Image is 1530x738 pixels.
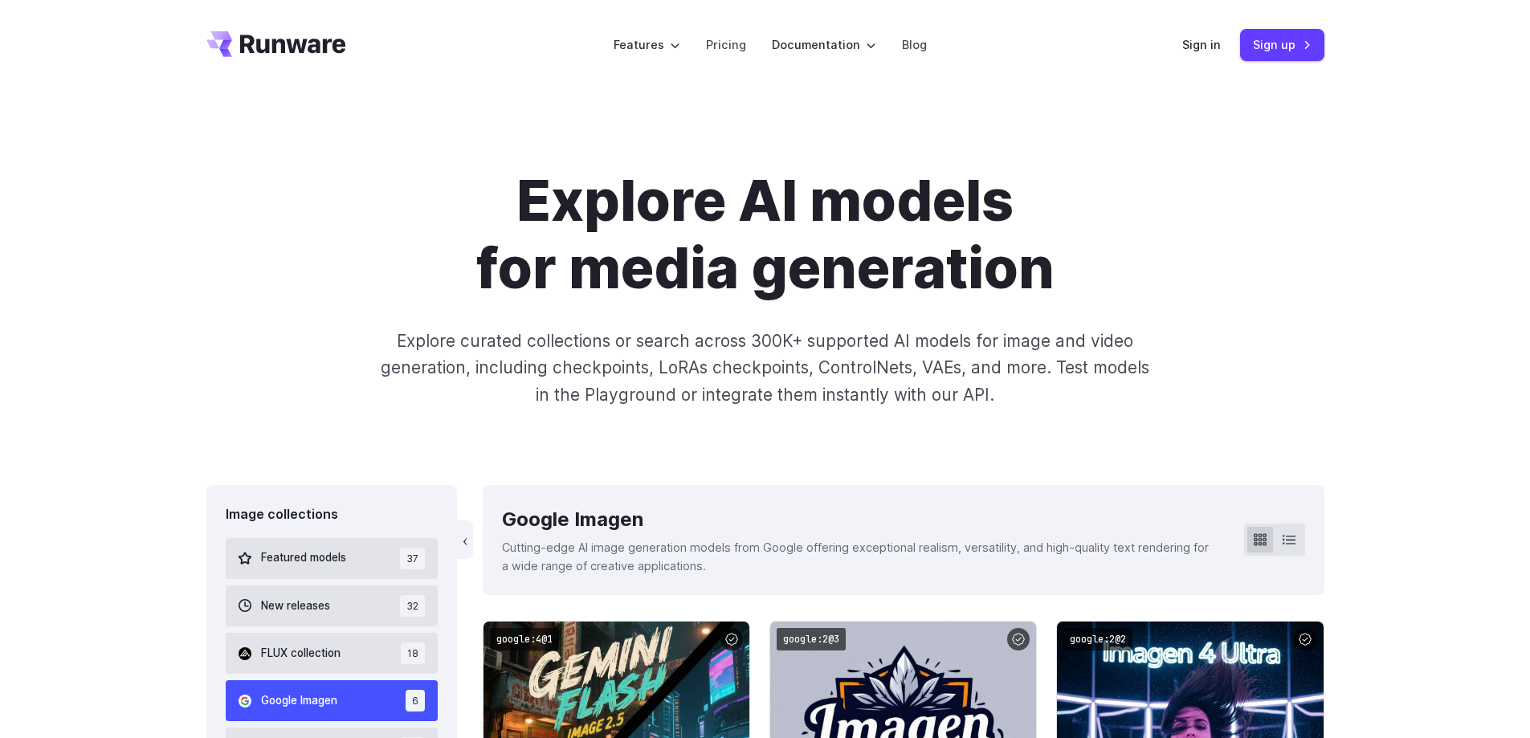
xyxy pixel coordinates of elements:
a: Go to / [206,31,346,57]
span: FLUX collection [261,645,341,663]
button: Google Imagen 6 [226,680,439,721]
a: Pricing [706,35,746,54]
span: 37 [400,548,425,569]
button: ‹ [457,520,473,559]
label: Features [614,35,680,54]
code: google:2@3 [777,628,846,651]
a: Sign in [1182,35,1221,54]
button: New releases 32 [226,585,439,626]
span: 32 [400,595,425,617]
span: 6 [406,690,425,711]
span: Featured models [261,549,346,567]
label: Documentation [772,35,876,54]
div: Image collections [226,504,439,525]
a: Blog [902,35,927,54]
button: Featured models 37 [226,538,439,579]
span: New releases [261,597,330,615]
code: google:2@2 [1063,628,1132,651]
code: google:4@1 [490,628,559,651]
p: Cutting-edge AI image generation models from Google offering exceptional realism, versatility, an... [502,538,1218,575]
button: FLUX collection 18 [226,633,439,674]
a: Sign up [1240,29,1324,60]
div: Google Imagen [502,504,1218,535]
h1: Explore AI models for media generation [318,167,1213,302]
span: 18 [401,642,425,664]
span: Google Imagen [261,692,337,710]
p: Explore curated collections or search across 300K+ supported AI models for image and video genera... [373,328,1156,408]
